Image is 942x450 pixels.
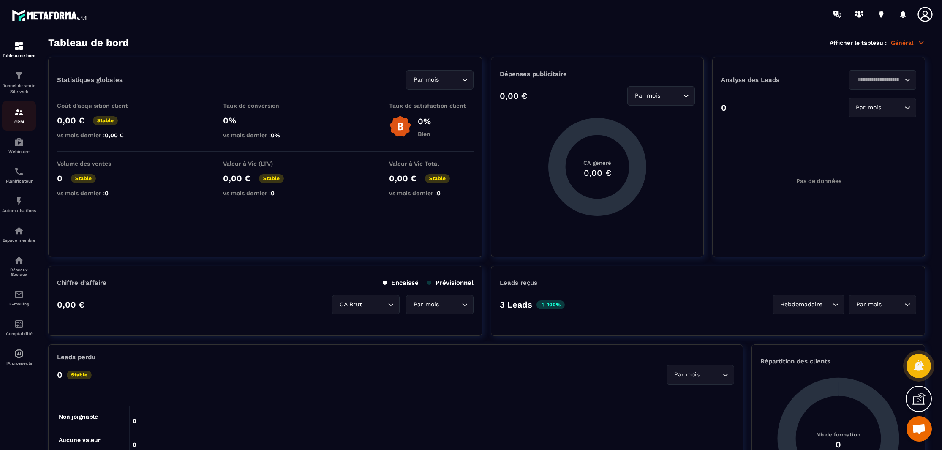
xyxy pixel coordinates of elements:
[14,289,24,300] img: email
[437,190,441,196] span: 0
[57,190,142,196] p: vs mois dernier :
[672,370,701,379] span: Par mois
[849,295,916,314] div: Search for option
[2,149,36,154] p: Webinaire
[427,279,474,286] p: Prévisionnel
[14,196,24,206] img: automations
[271,132,280,139] span: 0%
[67,371,92,379] p: Stable
[2,190,36,219] a: automationsautomationsAutomatisations
[389,115,411,138] img: b-badge-o.b3b20ee6.svg
[338,300,364,309] span: CA Brut
[57,132,142,139] p: vs mois dernier :
[854,300,883,309] span: Par mois
[500,300,532,310] p: 3 Leads
[854,103,883,112] span: Par mois
[2,361,36,365] p: IA prospects
[14,137,24,147] img: automations
[2,160,36,190] a: schedulerschedulerPlanificateur
[2,313,36,342] a: accountantaccountantComptabilité
[883,103,902,112] input: Search for option
[662,91,681,101] input: Search for option
[105,190,109,196] span: 0
[849,70,916,90] div: Search for option
[2,302,36,306] p: E-mailing
[830,39,887,46] p: Afficher le tableau :
[57,173,63,183] p: 0
[721,76,819,84] p: Analyse des Leads
[2,208,36,213] p: Automatisations
[2,83,36,95] p: Tunnel de vente Site web
[2,101,36,131] a: formationformationCRM
[536,300,565,309] p: 100%
[223,160,308,167] p: Valeur à Vie (LTV)
[441,300,460,309] input: Search for option
[425,174,450,183] p: Stable
[57,76,123,84] p: Statistiques globales
[223,132,308,139] p: vs mois dernier :
[271,190,275,196] span: 0
[364,300,386,309] input: Search for option
[2,35,36,64] a: formationformationTableau de bord
[14,71,24,81] img: formation
[667,365,734,385] div: Search for option
[773,295,844,314] div: Search for option
[2,219,36,249] a: automationsautomationsEspace membre
[418,131,431,137] p: Bien
[14,41,24,51] img: formation
[332,295,400,314] div: Search for option
[48,37,129,49] h3: Tableau de bord
[891,39,925,46] p: Général
[500,279,537,286] p: Leads reçus
[389,190,474,196] p: vs mois dernier :
[2,331,36,336] p: Comptabilité
[824,300,830,309] input: Search for option
[854,75,902,85] input: Search for option
[701,370,720,379] input: Search for option
[14,166,24,177] img: scheduler
[57,370,63,380] p: 0
[12,8,88,23] img: logo
[71,174,96,183] p: Stable
[760,357,916,365] p: Répartition des clients
[57,102,142,109] p: Coût d'acquisition client
[14,107,24,117] img: formation
[411,300,441,309] span: Par mois
[57,115,84,125] p: 0,00 €
[2,283,36,313] a: emailemailE-mailing
[2,131,36,160] a: automationsautomationsWebinaire
[406,295,474,314] div: Search for option
[411,75,441,85] span: Par mois
[2,238,36,243] p: Espace membre
[907,416,932,442] div: Ouvrir le chat
[418,116,431,126] p: 0%
[14,319,24,329] img: accountant
[627,86,695,106] div: Search for option
[383,279,419,286] p: Encaissé
[849,98,916,117] div: Search for option
[796,177,841,184] p: Pas de données
[14,255,24,265] img: social-network
[93,116,118,125] p: Stable
[441,75,460,85] input: Search for option
[223,102,308,109] p: Taux de conversion
[57,300,84,310] p: 0,00 €
[57,353,95,361] p: Leads perdu
[2,249,36,283] a: social-networksocial-networkRéseaux Sociaux
[389,173,417,183] p: 0,00 €
[57,279,106,286] p: Chiffre d’affaire
[57,160,142,167] p: Volume des ventes
[14,226,24,236] img: automations
[2,120,36,124] p: CRM
[406,70,474,90] div: Search for option
[223,190,308,196] p: vs mois dernier :
[2,267,36,277] p: Réseaux Sociaux
[500,91,527,101] p: 0,00 €
[721,103,727,113] p: 0
[500,70,695,78] p: Dépenses publicitaire
[14,349,24,359] img: automations
[59,436,101,443] tspan: Aucune valeur
[633,91,662,101] span: Par mois
[223,115,308,125] p: 0%
[389,102,474,109] p: Taux de satisfaction client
